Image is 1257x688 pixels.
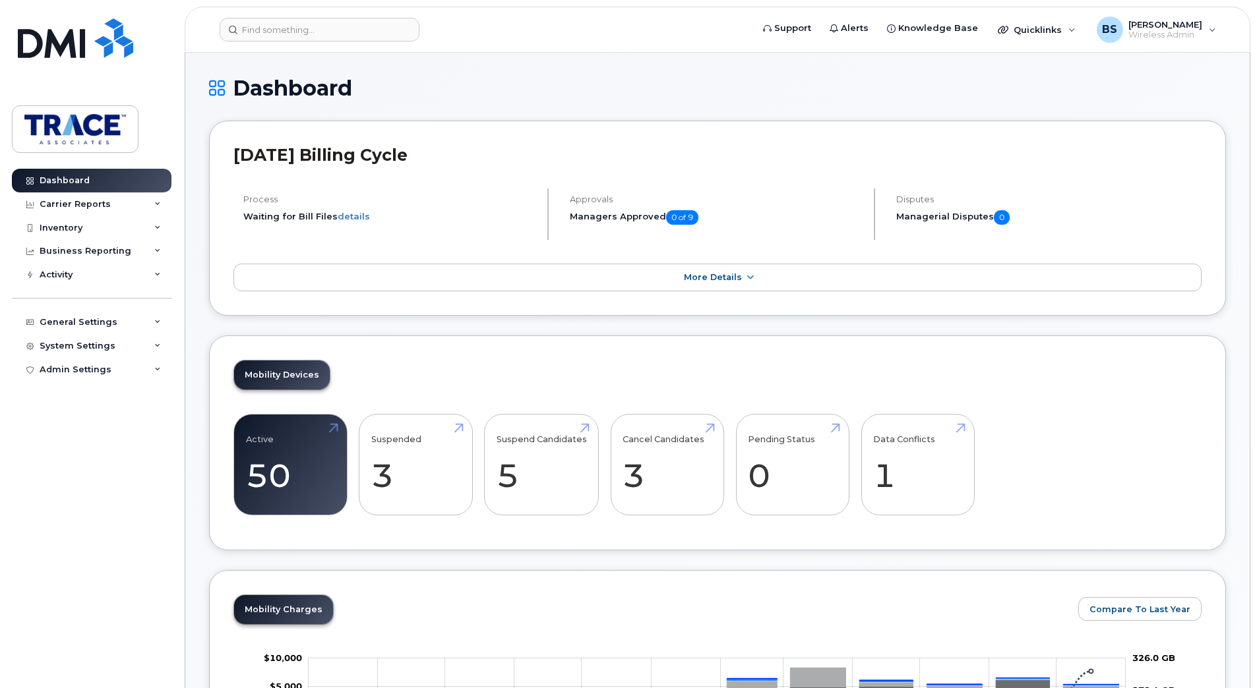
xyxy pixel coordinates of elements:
a: Active 50 [246,421,335,508]
h4: Process [243,194,536,204]
tspan: $10,000 [264,652,302,662]
a: Cancel Candidates 3 [623,421,712,508]
span: Compare To Last Year [1089,603,1190,616]
h2: [DATE] Billing Cycle [233,145,1202,165]
a: Mobility Charges [234,595,333,624]
h4: Approvals [570,194,863,204]
h4: Disputes [896,194,1202,204]
h1: Dashboard [209,76,1226,100]
g: $0 [264,652,302,662]
a: Suspend Candidates 5 [497,421,587,508]
span: More Details [684,272,742,282]
button: Compare To Last Year [1078,597,1202,621]
h5: Managers Approved [570,210,863,225]
h5: Managerial Disputes [896,210,1202,225]
a: Pending Status 0 [748,421,837,508]
a: Data Conflicts 1 [873,421,962,508]
tspan: 326.0 GB [1132,652,1175,662]
a: Mobility Devices [234,360,330,389]
a: details [338,211,370,221]
span: 0 of 9 [666,210,698,225]
span: 0 [994,210,1010,225]
a: Suspended 3 [371,421,460,508]
li: Waiting for Bill Files [243,210,536,223]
